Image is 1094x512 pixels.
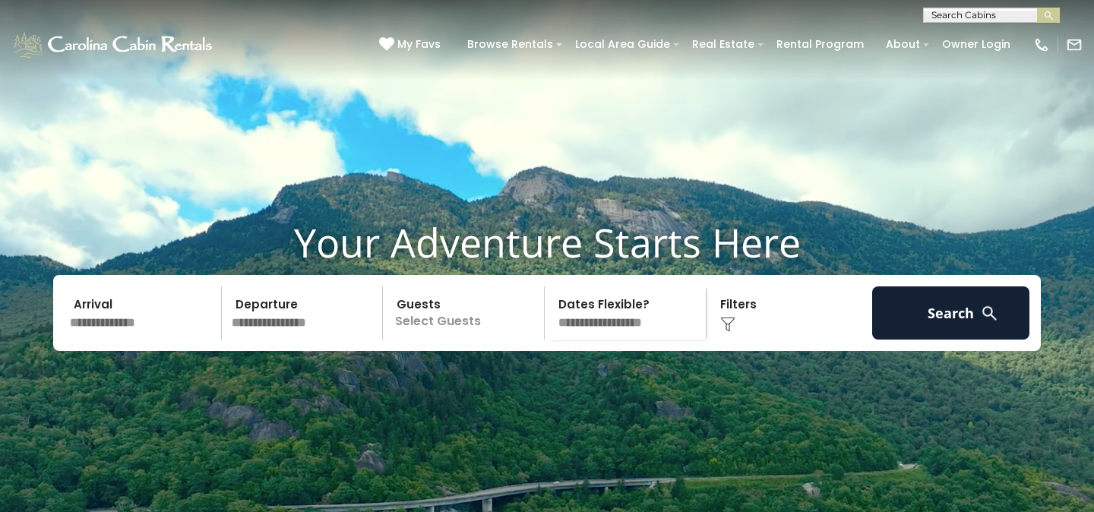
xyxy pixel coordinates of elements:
img: mail-regular-white.png [1066,36,1083,53]
span: My Favs [397,36,441,52]
a: About [878,33,928,56]
button: Search [872,286,1029,340]
a: Real Estate [685,33,762,56]
a: Local Area Guide [568,33,678,56]
a: My Favs [379,36,444,53]
a: Rental Program [769,33,871,56]
img: phone-regular-white.png [1033,36,1050,53]
a: Browse Rentals [460,33,561,56]
p: Select Guests [387,286,544,340]
img: White-1-1-2.png [11,30,217,60]
img: search-regular-white.png [980,304,999,323]
img: filter--v1.png [720,317,735,332]
h1: Your Adventure Starts Here [11,219,1083,266]
a: Owner Login [934,33,1018,56]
